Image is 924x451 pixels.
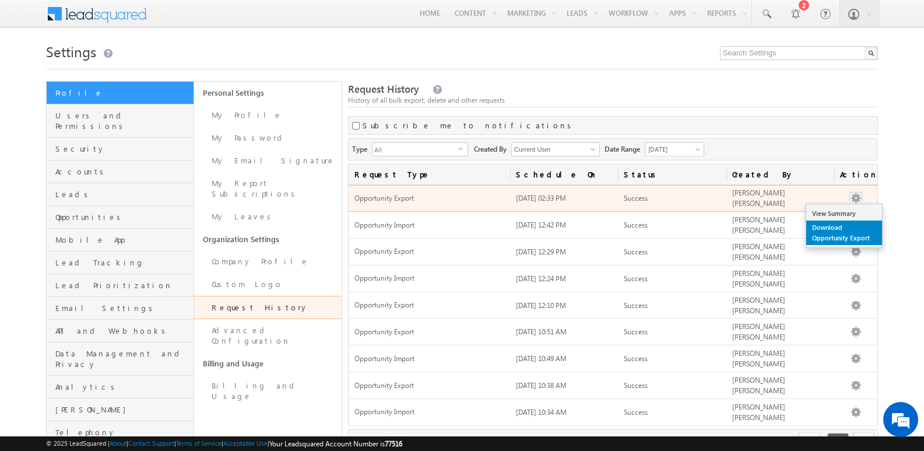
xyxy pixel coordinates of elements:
a: My Profile [194,104,342,127]
span: Opportunity Import [354,407,505,417]
a: Show All Items [584,144,599,155]
a: Lead Tracking [47,251,194,274]
a: Terms of Service [176,439,222,447]
span: [DATE] 12:24 PM [516,274,566,283]
a: Billing and Usage [194,375,342,408]
span: Opportunity Export [354,247,505,257]
span: Mobile App [55,235,191,245]
input: Type to Search [511,142,600,156]
span: [PERSON_NAME] [PERSON_NAME] [732,296,785,315]
a: Security [47,138,194,160]
span: [DATE] 12:10 PM [516,301,566,310]
span: Opportunity Import [354,274,505,284]
span: All [373,143,458,156]
span: [PERSON_NAME] [PERSON_NAME] [732,322,785,341]
span: Email Settings [55,303,191,313]
span: [DATE] 10:34 AM [516,408,567,417]
span: Users and Permissions [55,110,191,131]
span: Success [624,327,648,336]
span: Lead Tracking [55,257,191,268]
span: API and Webhooks [55,326,191,336]
a: Email Settings [47,297,194,320]
span: [DATE] 10:49 AM [516,354,567,363]
span: [PERSON_NAME] [PERSON_NAME] [732,269,785,288]
span: Request History [348,82,419,96]
span: Leads [55,189,191,200]
a: Profile [47,82,194,104]
a: About [110,439,127,447]
span: [PERSON_NAME] [PERSON_NAME] [732,188,785,208]
div: All [372,142,468,156]
span: © 2025 LeadSquared | | | | | [46,438,402,449]
span: Created By [474,142,511,155]
a: Advanced Configuration [194,319,342,352]
a: Billing and Usage [194,352,342,375]
span: [PERSON_NAME] [PERSON_NAME] [732,349,785,368]
span: [DATE] [645,144,701,155]
a: Leads [47,183,194,206]
a: Organization Settings [194,228,342,250]
div: Minimize live chat window [191,6,219,34]
a: Acceptable Use [223,439,268,447]
span: select [458,146,468,151]
span: Your Leadsquared Account Number is [269,439,402,448]
a: Users and Permissions [47,104,194,138]
input: Search Settings [720,46,878,60]
span: Opportunity Import [354,221,505,230]
span: [PERSON_NAME] [55,404,191,415]
span: Success [624,274,648,283]
a: Contact Support [128,439,174,447]
img: d_60004797649_company_0_60004797649 [20,61,49,76]
a: [DATE] [645,142,704,156]
span: [PERSON_NAME] [PERSON_NAME] [732,403,785,422]
span: Success [624,247,648,256]
span: Type [352,142,372,155]
span: Lead Prioritization [55,280,191,291]
a: My Password [194,127,342,149]
div: Chat with us now [61,61,196,76]
a: Data Management and Privacy [47,342,194,376]
span: Date Range [605,142,645,155]
span: Opportunity Export [354,194,505,204]
span: Settings [46,42,96,61]
a: Accounts [47,160,194,183]
label: Subscribe me to notifications [363,120,575,131]
span: Security [55,144,191,154]
span: Profile [55,88,191,98]
span: [PERSON_NAME] [PERSON_NAME] [732,376,785,395]
span: [PERSON_NAME] [PERSON_NAME] [732,242,785,261]
span: Opportunity Export [354,327,505,337]
span: Opportunities [55,212,191,222]
div: History of all bulk export, delete and other requests [348,95,878,106]
div: 1 - 9 of 9 [352,436,440,449]
a: Schedule On [510,165,618,184]
a: Personal Settings [194,82,342,104]
span: Success [624,221,648,229]
a: Status [618,165,726,184]
a: Custom Logo [194,273,342,296]
span: [DATE] 12:29 PM [516,247,566,256]
span: Success [624,408,648,417]
a: Lead Prioritization [47,274,194,297]
span: Success [624,354,648,363]
span: Actions [834,165,877,184]
span: Success [624,381,648,390]
a: Company Profile [194,250,342,273]
a: View Summary [806,207,882,221]
span: Analytics [55,382,191,392]
span: 77516 [385,439,402,448]
a: My Report Subscriptions [194,172,342,205]
a: [PERSON_NAME] [47,398,194,421]
a: Opportunities [47,206,194,229]
a: Created By [726,165,834,184]
a: Download Opportunity Export [806,221,882,245]
span: [DATE] 12:42 PM [516,221,566,229]
span: Success [624,301,648,310]
span: Success [624,194,648,202]
a: Analytics [47,376,194,398]
a: Telephony [47,421,194,444]
span: Data Management and Privacy [55,348,191,369]
span: [DATE] 02:33 PM [516,194,566,202]
a: API and Webhooks [47,320,194,342]
span: Accounts [55,166,191,177]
